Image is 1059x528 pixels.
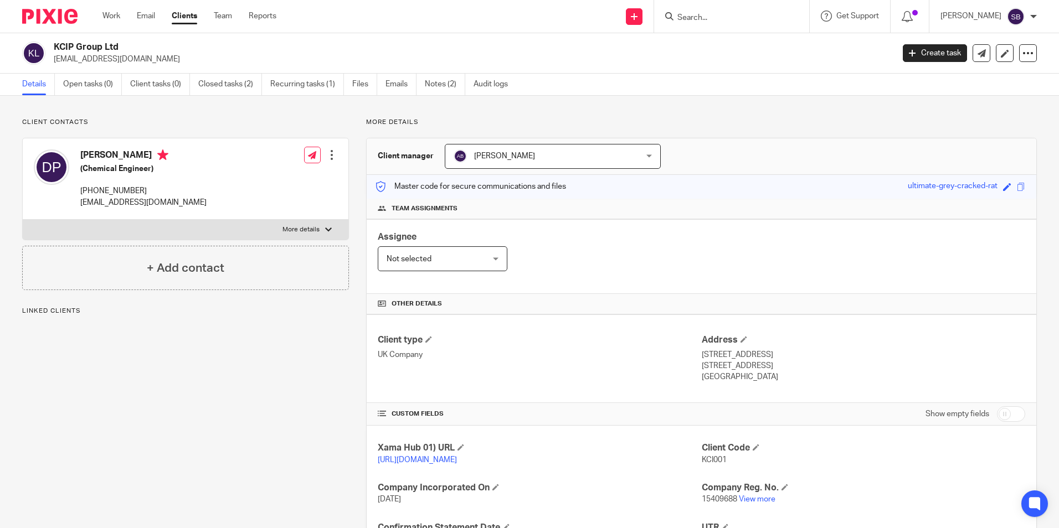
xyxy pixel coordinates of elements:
span: Team assignments [392,204,457,213]
a: Team [214,11,232,22]
a: Email [137,11,155,22]
p: UK Company [378,349,701,360]
a: Work [102,11,120,22]
div: ultimate-grey-cracked-rat [908,180,998,193]
h4: + Add contact [147,260,224,277]
a: Emails [385,74,417,95]
h3: Client manager [378,151,434,162]
span: [DATE] [378,495,401,503]
p: [GEOGRAPHIC_DATA] [702,371,1025,382]
a: Open tasks (0) [63,74,122,95]
h4: Client type [378,334,701,346]
a: Client tasks (0) [130,74,190,95]
h2: KCIP Group Ltd [54,42,719,53]
img: svg%3E [34,149,69,185]
p: More details [282,225,320,234]
a: Create task [903,44,967,62]
span: Other details [392,299,442,308]
h4: Address [702,334,1025,346]
a: Clients [172,11,197,22]
span: [PERSON_NAME] [474,152,535,160]
h4: Client Code [702,442,1025,454]
a: Notes (2) [425,74,465,95]
img: svg%3E [1007,8,1025,25]
a: Closed tasks (2) [198,74,262,95]
span: Assignee [378,232,417,241]
a: Files [352,74,377,95]
h4: Company Reg. No. [702,482,1025,494]
span: 15409688 [702,495,737,503]
a: View more [739,495,775,503]
p: [STREET_ADDRESS] [702,349,1025,360]
p: Linked clients [22,307,349,315]
h4: [PERSON_NAME] [80,149,207,163]
label: Show empty fields [926,408,989,420]
a: Details [22,74,55,95]
p: Client contacts [22,118,349,127]
p: Master code for secure communications and files [375,181,566,192]
span: Not selected [387,255,431,263]
a: Reports [249,11,276,22]
h4: Xama Hub 01) URL [378,442,701,454]
a: Audit logs [474,74,516,95]
a: [URL][DOMAIN_NAME] [378,456,457,464]
p: [EMAIL_ADDRESS][DOMAIN_NAME] [80,197,207,208]
img: Pixie [22,9,78,24]
p: [EMAIL_ADDRESS][DOMAIN_NAME] [54,54,886,65]
i: Primary [157,149,168,161]
h5: (Chemical Engineer) [80,163,207,174]
p: [PHONE_NUMBER] [80,185,207,196]
p: More details [366,118,1037,127]
p: [STREET_ADDRESS] [702,360,1025,371]
p: [PERSON_NAME] [940,11,1001,22]
span: Get Support [836,12,879,20]
img: svg%3E [22,42,45,65]
img: svg%3E [454,149,467,163]
input: Search [676,13,776,23]
h4: CUSTOM FIELDS [378,410,701,418]
a: Recurring tasks (1) [270,74,344,95]
span: KCI001 [702,456,727,464]
h4: Company Incorporated On [378,482,701,494]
